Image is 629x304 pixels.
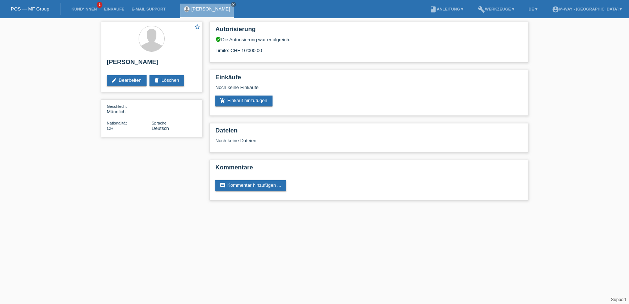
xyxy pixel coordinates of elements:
[107,104,127,109] span: Geschlecht
[478,6,485,13] i: build
[149,75,184,86] a: deleteLöschen
[191,6,230,12] a: [PERSON_NAME]
[107,126,114,131] span: Schweiz
[11,6,49,12] a: POS — MF Group
[107,104,152,114] div: Männlich
[194,24,200,30] i: star_border
[525,7,541,11] a: DE ▾
[232,3,235,6] i: close
[194,24,200,31] a: star_border
[215,37,221,42] i: verified_user
[215,42,522,53] div: Limite: CHF 10'000.00
[215,26,522,37] h2: Autorisierung
[611,297,626,302] a: Support
[220,98,225,104] i: add_shopping_cart
[215,37,522,42] div: Die Autorisierung war erfolgreich.
[430,6,437,13] i: book
[100,7,128,11] a: Einkäufe
[97,2,102,8] span: 1
[152,126,169,131] span: Deutsch
[215,96,273,106] a: add_shopping_cartEinkauf hinzufügen
[107,121,127,125] span: Nationalität
[154,77,160,83] i: delete
[215,127,522,138] h2: Dateien
[215,164,522,175] h2: Kommentare
[215,74,522,85] h2: Einkäufe
[111,77,117,83] i: edit
[215,180,286,191] a: commentKommentar hinzufügen ...
[474,7,518,11] a: buildWerkzeuge ▾
[220,182,225,188] i: comment
[128,7,169,11] a: E-Mail Support
[107,59,197,69] h2: [PERSON_NAME]
[107,75,147,86] a: editBearbeiten
[231,2,236,7] a: close
[215,138,436,143] div: Noch keine Dateien
[68,7,100,11] a: Kund*innen
[548,7,625,11] a: account_circlem-way - [GEOGRAPHIC_DATA] ▾
[215,85,522,96] div: Noch keine Einkäufe
[552,6,559,13] i: account_circle
[152,121,166,125] span: Sprache
[426,7,467,11] a: bookAnleitung ▾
